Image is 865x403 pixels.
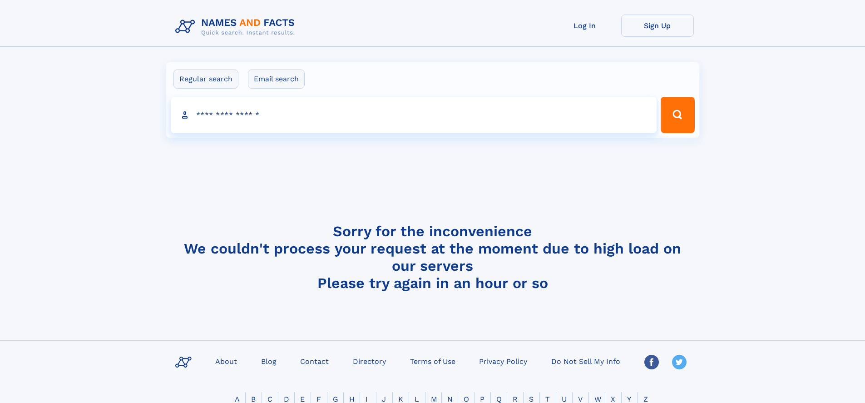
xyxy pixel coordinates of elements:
a: Terms of Use [406,354,459,368]
a: Privacy Policy [475,354,531,368]
a: Sign Up [621,15,694,37]
label: Regular search [173,70,238,89]
a: Directory [349,354,390,368]
a: About [212,354,241,368]
label: Email search [248,70,305,89]
button: Search Button [661,97,694,133]
a: Do Not Sell My Info [548,354,624,368]
a: Contact [297,354,332,368]
img: Logo Names and Facts [172,15,302,39]
a: Log In [549,15,621,37]
input: search input [171,97,657,133]
h4: Sorry for the inconvenience We couldn't process your request at the moment due to high load on ou... [172,223,694,292]
img: Twitter [672,355,687,369]
a: Blog [257,354,280,368]
img: Facebook [644,355,659,369]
